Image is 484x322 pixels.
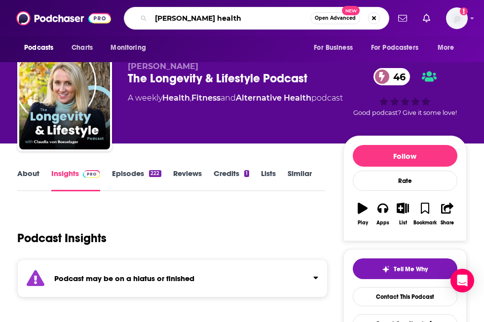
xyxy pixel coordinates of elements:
span: Monitoring [111,41,146,55]
a: Episodes222 [112,169,161,191]
h1: Podcast Insights [17,231,107,246]
button: Apps [373,196,393,232]
button: open menu [307,38,365,57]
span: Good podcast? Give it some love! [353,109,457,116]
button: Open AdvancedNew [310,12,360,24]
strong: Podcast may be on a hiatus or finished [54,274,194,283]
a: Contact This Podcast [353,287,457,306]
span: More [438,41,454,55]
div: 222 [149,170,161,177]
span: [PERSON_NAME] [128,62,198,71]
a: Similar [288,169,312,191]
a: InsightsPodchaser Pro [51,169,100,191]
button: Bookmark [413,196,437,232]
span: Podcasts [24,41,53,55]
img: The Longevity & Lifestyle Podcast [19,59,110,149]
button: Follow [353,145,457,167]
button: open menu [365,38,433,57]
button: open menu [17,38,66,57]
a: Show notifications dropdown [394,10,411,27]
section: Click to expand status details [17,259,328,297]
a: Charts [65,38,99,57]
span: , [190,93,191,103]
div: Bookmark [413,220,437,226]
button: Share [437,196,457,232]
div: List [399,220,407,226]
input: Search podcasts, credits, & more... [151,10,310,26]
button: Play [353,196,373,232]
svg: Add a profile image [460,7,468,15]
div: Play [358,220,368,226]
a: Fitness [191,93,221,103]
div: Rate [353,171,457,191]
button: open menu [431,38,467,57]
span: Tell Me Why [394,265,428,273]
a: Show notifications dropdown [419,10,434,27]
span: New [342,6,360,15]
div: Share [441,220,454,226]
div: Apps [376,220,389,226]
span: 46 [383,68,410,85]
div: A weekly podcast [128,92,343,104]
span: Open Advanced [315,16,356,21]
div: 1 [244,170,249,177]
a: Alternative Health [236,93,311,103]
img: User Profile [446,7,468,29]
button: tell me why sparkleTell Me Why [353,258,457,279]
img: Podchaser Pro [83,170,100,178]
a: Lists [261,169,276,191]
span: For Podcasters [371,41,418,55]
a: Reviews [173,169,202,191]
a: Health [162,93,190,103]
button: List [393,196,413,232]
span: Logged in as autumncomm [446,7,468,29]
img: Podchaser - Follow, Share and Rate Podcasts [16,9,111,28]
div: 46Good podcast? Give it some love! [343,62,467,123]
span: For Business [314,41,353,55]
button: Show profile menu [446,7,468,29]
span: Charts [72,41,93,55]
img: tell me why sparkle [382,265,390,273]
span: and [221,93,236,103]
a: About [17,169,39,191]
div: Open Intercom Messenger [450,269,474,292]
a: 46 [373,68,410,85]
a: Credits1 [214,169,249,191]
div: Search podcasts, credits, & more... [124,7,389,30]
button: open menu [104,38,158,57]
